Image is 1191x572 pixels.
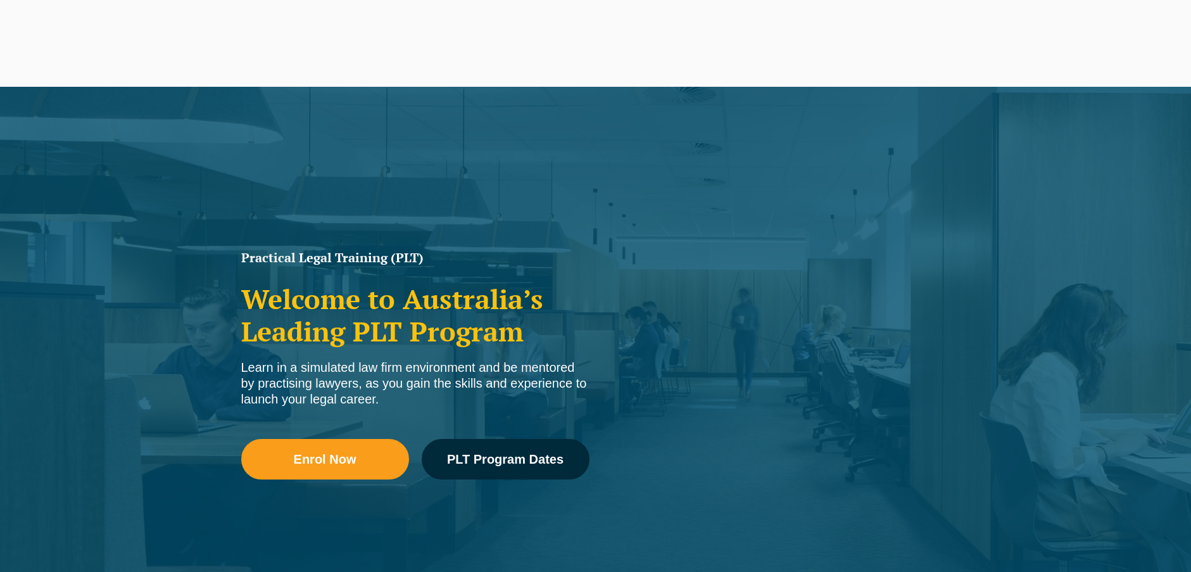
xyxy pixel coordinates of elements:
h1: Practical Legal Training (PLT) [241,251,589,264]
a: Enrol Now [241,439,409,480]
h2: Welcome to Australia’s Leading PLT Program [241,283,589,347]
a: PLT Program Dates [422,439,589,480]
div: Learn in a simulated law firm environment and be mentored by practising lawyers, as you gain the ... [241,360,589,407]
span: PLT Program Dates [447,453,564,466]
span: Enrol Now [294,453,356,466]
